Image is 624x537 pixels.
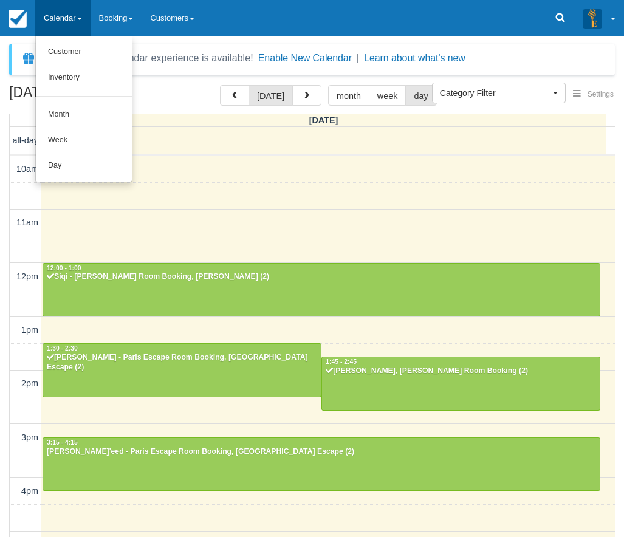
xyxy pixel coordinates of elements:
span: 3pm [21,433,38,442]
div: [PERSON_NAME], [PERSON_NAME] Room Booking (2) [325,366,597,376]
a: 1:45 - 2:45[PERSON_NAME], [PERSON_NAME] Room Booking (2) [321,357,600,410]
a: Day [36,153,132,179]
button: week [369,85,406,106]
a: Learn about what's new [364,53,465,63]
img: A3 [583,9,602,28]
span: 12pm [16,272,38,281]
a: 1:30 - 2:30[PERSON_NAME] - Paris Escape Room Booking, [GEOGRAPHIC_DATA] Escape (2) [43,343,321,397]
span: 2pm [21,378,38,388]
span: 11am [16,217,38,227]
button: Settings [566,86,621,103]
span: [DATE] [309,115,338,125]
div: Siqi - [PERSON_NAME] Room Booking, [PERSON_NAME] (2) [46,272,597,282]
ul: Calendar [35,36,132,182]
span: 10am [16,164,38,174]
button: month [328,85,369,106]
button: day [405,85,436,106]
span: 1:45 - 2:45 [326,358,357,365]
span: 12:00 - 1:00 [47,265,81,272]
span: 1:30 - 2:30 [47,345,78,352]
span: 4pm [21,486,38,496]
h2: [DATE] [9,85,163,108]
a: 12:00 - 1:00Siqi - [PERSON_NAME] Room Booking, [PERSON_NAME] (2) [43,263,600,316]
button: Enable New Calendar [258,52,352,64]
span: 1pm [21,325,38,335]
a: Inventory [36,65,132,91]
button: [DATE] [249,85,293,106]
a: Customer [36,39,132,65]
span: Category Filter [440,87,550,99]
button: Category Filter [432,83,566,103]
a: Week [36,128,132,153]
span: | [357,53,359,63]
div: A new Booking Calendar experience is available! [41,51,253,66]
span: all-day [13,135,38,145]
div: [PERSON_NAME] - Paris Escape Room Booking, [GEOGRAPHIC_DATA] Escape (2) [46,353,318,372]
span: 3:15 - 4:15 [47,439,78,446]
a: Month [36,102,132,128]
a: 3:15 - 4:15[PERSON_NAME]'eed - Paris Escape Room Booking, [GEOGRAPHIC_DATA] Escape (2) [43,437,600,491]
div: [PERSON_NAME]'eed - Paris Escape Room Booking, [GEOGRAPHIC_DATA] Escape (2) [46,447,597,457]
img: checkfront-main-nav-mini-logo.png [9,10,27,28]
span: Settings [588,90,614,98]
